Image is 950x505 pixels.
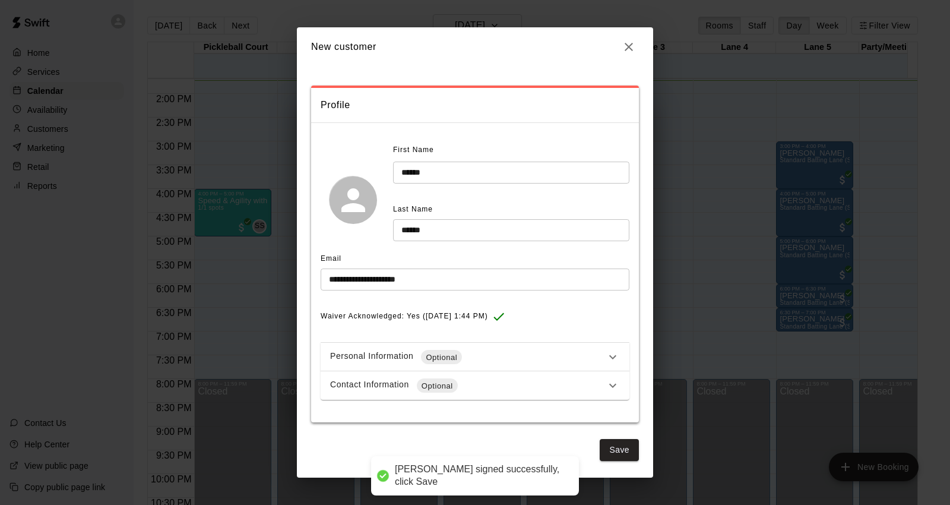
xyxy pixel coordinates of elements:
[330,350,606,364] div: Personal Information
[395,463,567,488] div: [PERSON_NAME] signed successfully, click Save
[321,307,488,326] span: Waiver Acknowledged: Yes ([DATE] 1:44 PM)
[321,371,629,400] div: Contact InformationOptional
[321,97,629,113] span: Profile
[417,380,458,392] span: Optional
[393,205,433,213] span: Last Name
[330,378,606,393] div: Contact Information
[311,39,376,55] h6: New customer
[321,254,341,263] span: Email
[393,141,434,160] span: First Name
[600,439,639,461] button: Save
[321,343,629,371] div: Personal InformationOptional
[421,352,462,364] span: Optional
